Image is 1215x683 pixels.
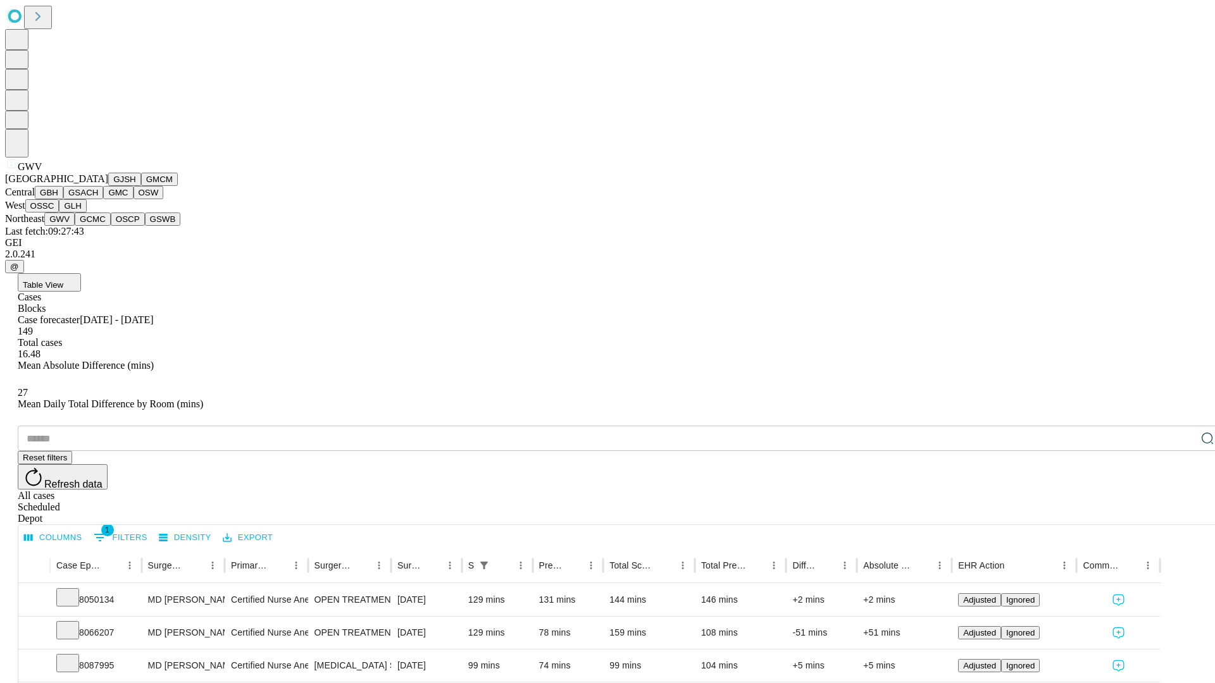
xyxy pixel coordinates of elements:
span: Mean Daily Total Difference by Room (mins) [18,398,203,409]
span: Case forecaster [18,314,80,325]
div: 1 active filter [475,557,493,574]
div: Certified Nurse Anesthetist [231,584,301,616]
button: Ignored [1001,659,1040,672]
span: GWV [18,161,42,172]
button: Menu [370,557,388,574]
span: Total cases [18,337,62,348]
button: Menu [1056,557,1073,574]
button: GSACH [63,186,103,199]
span: Northeast [5,213,44,224]
div: +2 mins [863,584,945,616]
button: Sort [103,557,121,574]
span: Adjusted [963,661,996,670]
button: Reset filters [18,451,72,464]
div: 129 mins [468,584,526,616]
button: Ignored [1001,626,1040,639]
button: Menu [204,557,221,574]
button: Sort [186,557,204,574]
div: [DATE] [397,649,456,682]
button: Menu [287,557,305,574]
span: Table View [23,280,63,290]
button: Menu [1139,557,1157,574]
div: 129 mins [468,617,526,649]
div: 99 mins [468,649,526,682]
button: Sort [564,557,582,574]
button: GMC [103,186,133,199]
div: -51 mins [792,617,850,649]
button: Sort [352,557,370,574]
div: [DATE] [397,617,456,649]
button: Menu [582,557,600,574]
div: 99 mins [609,649,688,682]
button: Menu [765,557,783,574]
span: Adjusted [963,595,996,605]
button: Adjusted [958,593,1001,606]
button: Density [156,528,215,548]
span: [GEOGRAPHIC_DATA] [5,173,108,184]
div: 146 mins [701,584,780,616]
button: Sort [656,557,674,574]
button: Sort [747,557,765,574]
button: Sort [423,557,441,574]
div: 8087995 [56,649,135,682]
button: GMCM [141,173,178,186]
div: Surgery Date [397,560,422,570]
div: Surgeon Name [148,560,185,570]
button: GCMC [75,212,111,226]
div: Absolute Difference [863,560,912,570]
span: West [5,200,25,211]
button: Menu [512,557,530,574]
div: Scheduled In Room Duration [468,560,474,570]
span: Ignored [1006,595,1035,605]
span: Adjusted [963,628,996,637]
button: Select columns [21,528,85,548]
span: Ignored [1006,661,1035,670]
span: Refresh data [44,479,103,489]
div: 8050134 [56,584,135,616]
div: Predicted In Room Duration [539,560,564,570]
button: Adjusted [958,659,1001,672]
button: Sort [494,557,512,574]
button: @ [5,260,24,273]
button: GWV [44,212,75,226]
div: Surgery Name [315,560,351,570]
span: 27 [18,387,28,398]
span: 1 [101,524,114,536]
button: Export [220,528,276,548]
button: Refresh data [18,464,108,489]
button: Menu [931,557,949,574]
div: Difference [792,560,817,570]
button: Show filters [475,557,493,574]
div: 78 mins [539,617,597,649]
div: 8066207 [56,617,135,649]
span: Mean Absolute Difference (mins) [18,360,154,371]
button: Menu [441,557,459,574]
div: Certified Nurse Anesthetist [231,649,301,682]
div: [DATE] [397,584,456,616]
button: Adjusted [958,626,1001,639]
span: @ [10,262,19,271]
div: MD [PERSON_NAME] [148,617,218,649]
button: Menu [674,557,692,574]
div: MD [PERSON_NAME] [148,584,218,616]
span: [DATE] - [DATE] [80,314,153,325]
button: Expand [25,655,44,677]
span: Ignored [1006,628,1035,637]
button: Show filters [90,527,151,548]
div: +5 mins [792,649,850,682]
span: 149 [18,326,33,336]
div: 144 mins [609,584,688,616]
div: Case Epic Id [56,560,102,570]
div: 159 mins [609,617,688,649]
span: Last fetch: 09:27:43 [5,226,84,237]
button: GBH [35,186,63,199]
div: GEI [5,237,1210,249]
div: 108 mins [701,617,780,649]
div: EHR Action [958,560,1004,570]
div: +51 mins [863,617,945,649]
span: 16.48 [18,348,40,359]
span: Central [5,187,35,197]
div: +5 mins [863,649,945,682]
button: Ignored [1001,593,1040,606]
div: 104 mins [701,649,780,682]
